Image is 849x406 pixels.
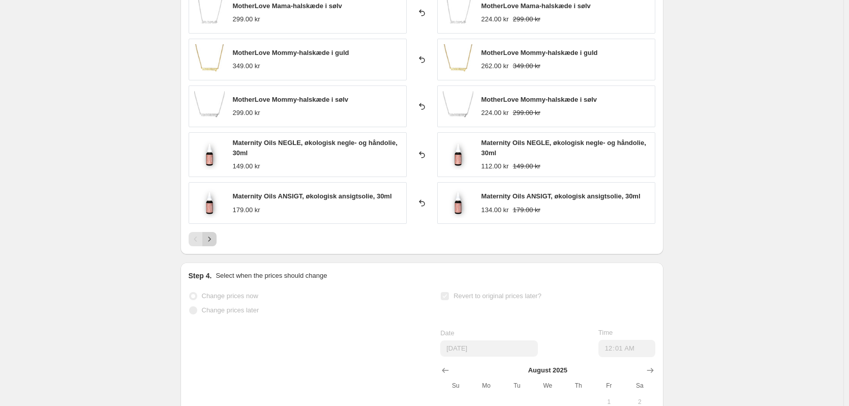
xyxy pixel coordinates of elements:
[194,139,225,170] img: Maternity-Oils-NEGLE-okologisk-negle-og-handolie-30ml-Skincare_80x.png
[233,139,398,157] span: Maternity Oils NEGLE, økologisk negle- og håndolie, 30ml
[513,161,540,171] strike: 149.00 kr
[440,340,538,357] input: 9/1/2025
[233,2,342,10] span: MotherLove Mama-halskæde i sølv
[189,232,217,246] nav: Pagination
[481,205,509,215] div: 134.00 kr
[563,378,593,394] th: Thursday
[443,188,473,218] img: Maternity-Oils-ANSIGT-okologisk-ansigtsolie-30ml-Skincare_80x.png
[233,61,260,71] div: 349.00 kr
[513,61,540,71] strike: 349.00 kr
[444,382,467,390] span: Su
[443,139,473,170] img: Maternity-Oils-NEGLE-okologisk-negle-og-handolie-30ml-Skincare_80x.png
[628,382,651,390] span: Sa
[481,192,641,200] span: Maternity Oils ANSIGT, økologisk ansigtsolie, 30ml
[624,378,655,394] th: Saturday
[440,329,454,337] span: Date
[481,14,509,24] div: 224.00 kr
[233,108,260,118] div: 299.00 kr
[233,205,260,215] div: 179.00 kr
[471,378,502,394] th: Monday
[481,61,509,71] div: 262.00 kr
[194,91,225,122] img: MotherLove-Mommy-halskaede-i-solv-Smykker_80x.jpg
[475,382,498,390] span: Mo
[216,271,327,281] p: Select when the prices should change
[532,378,563,394] th: Wednesday
[536,382,559,390] span: We
[481,49,598,56] span: MotherLove Mommy-halskæde i guld
[502,378,532,394] th: Tuesday
[598,398,620,406] span: 1
[598,329,613,336] span: Time
[481,161,509,171] div: 112.00 kr
[513,108,540,118] strike: 299.00 kr
[567,382,589,390] span: Th
[233,14,260,24] div: 299.00 kr
[233,49,349,56] span: MotherLove Mommy-halskæde i guld
[513,205,540,215] strike: 179.00 kr
[513,14,540,24] strike: 299.00 kr
[443,44,473,75] img: MotherLove-Mommy-halskaede-i-guld-Smykker_80x.jpg
[202,232,217,246] button: Next
[233,192,392,200] span: Maternity Oils ANSIGT, økologisk ansigtsolie, 30ml
[438,363,452,378] button: Show previous month, July 2025
[453,292,541,300] span: Revert to original prices later?
[233,161,260,171] div: 149.00 kr
[233,96,349,103] span: MotherLove Mommy-halskæde i sølv
[481,96,597,103] span: MotherLove Mommy-halskæde i sølv
[481,139,646,157] span: Maternity Oils NEGLE, økologisk negle- og håndolie, 30ml
[443,91,473,122] img: MotherLove-Mommy-halskaede-i-solv-Smykker_80x.jpg
[481,108,509,118] div: 224.00 kr
[194,44,225,75] img: MotherLove-Mommy-halskaede-i-guld-Smykker_80x.jpg
[481,2,591,10] span: MotherLove Mama-halskæde i sølv
[598,382,620,390] span: Fr
[194,188,225,218] img: Maternity-Oils-ANSIGT-okologisk-ansigtsolie-30ml-Skincare_80x.png
[594,378,624,394] th: Friday
[628,398,651,406] span: 2
[440,378,471,394] th: Sunday
[643,363,657,378] button: Show next month, September 2025
[189,271,212,281] h2: Step 4.
[598,340,655,357] input: 12:00
[202,292,258,300] span: Change prices now
[202,306,259,314] span: Change prices later
[506,382,528,390] span: Tu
